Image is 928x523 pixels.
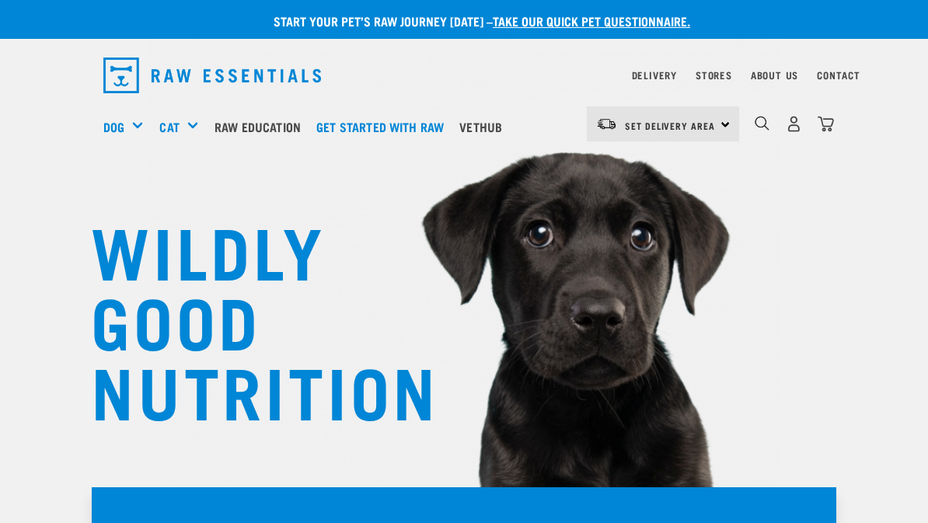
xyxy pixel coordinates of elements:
h1: WILDLY GOOD NUTRITION [91,214,402,424]
a: Vethub [455,96,514,158]
a: Cat [159,117,179,136]
img: home-icon-1@2x.png [755,116,769,131]
img: home-icon@2x.png [818,116,834,132]
a: Delivery [632,72,677,78]
a: Stores [696,72,732,78]
img: user.png [786,116,802,132]
span: Set Delivery Area [625,123,715,128]
nav: dropdown navigation [91,51,837,99]
a: About Us [751,72,798,78]
a: take our quick pet questionnaire. [493,17,690,24]
a: Contact [817,72,860,78]
a: Get started with Raw [312,96,455,158]
img: van-moving.png [596,117,617,131]
a: Raw Education [211,96,312,158]
a: Dog [103,117,124,136]
img: Raw Essentials Logo [103,58,321,93]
